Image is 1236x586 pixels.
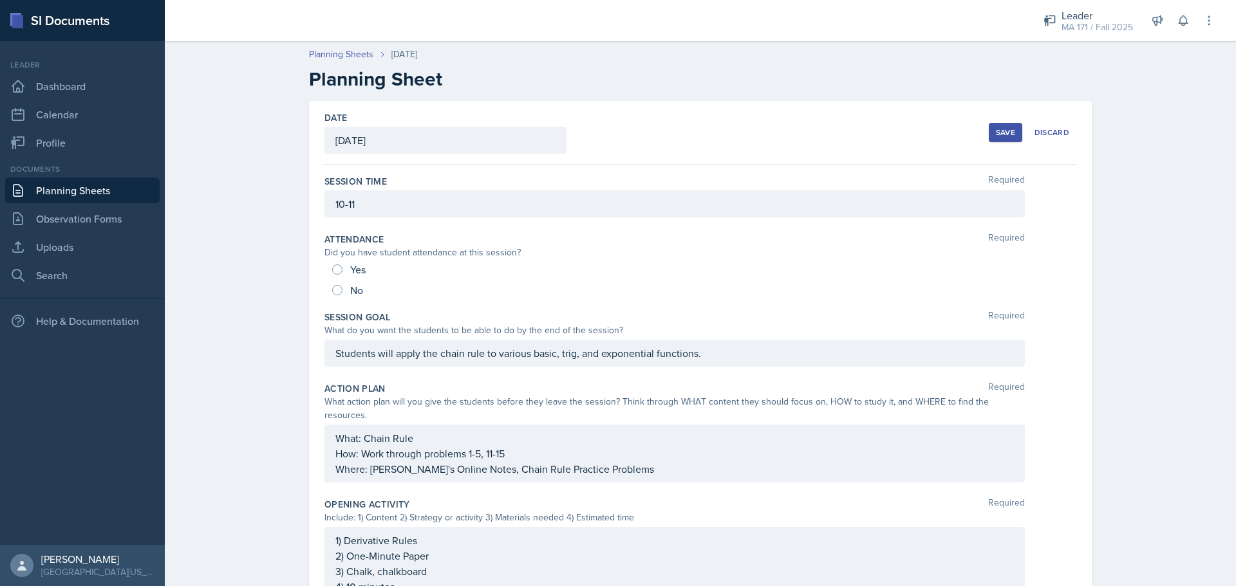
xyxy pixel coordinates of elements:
[988,175,1025,188] span: Required
[988,233,1025,246] span: Required
[335,446,1014,461] p: How: Work through problems 1-5, 11-15
[335,461,1014,477] p: Where: [PERSON_NAME]'s Online Notes, Chain Rule Practice Problems
[335,196,1014,212] p: 10-11
[335,548,1014,563] p: 2) One-Minute Paper
[324,111,347,124] label: Date
[324,395,1025,422] div: What action plan will you give the students before they leave the session? Think through WHAT con...
[5,130,160,156] a: Profile
[335,563,1014,579] p: 3) Chalk, chalkboard
[324,175,387,188] label: Session Time
[350,263,366,276] span: Yes
[1027,123,1076,142] button: Discard
[335,533,1014,548] p: 1) Derivative Rules
[5,234,160,260] a: Uploads
[988,382,1025,395] span: Required
[5,262,160,288] a: Search
[391,48,417,61] div: [DATE]
[350,284,363,297] span: No
[5,73,160,99] a: Dashboard
[1062,8,1133,23] div: Leader
[5,308,160,334] div: Help & Documentation
[324,311,390,324] label: Session Goal
[324,511,1025,524] div: Include: 1) Content 2) Strategy or activity 3) Materials needed 4) Estimated time
[324,233,384,246] label: Attendance
[1035,127,1069,138] div: Discard
[988,311,1025,324] span: Required
[309,48,373,61] a: Planning Sheets
[335,345,1014,361] p: Students will apply the chain rule to various basic, trig, and exponential functions.
[989,123,1022,142] button: Save
[5,163,160,175] div: Documents
[309,68,1092,91] h2: Planning Sheet
[5,59,160,71] div: Leader
[41,553,154,565] div: [PERSON_NAME]
[324,382,386,395] label: Action Plan
[988,498,1025,511] span: Required
[324,498,410,511] label: Opening Activity
[5,206,160,232] a: Observation Forms
[324,324,1025,337] div: What do you want the students to be able to do by the end of the session?
[5,102,160,127] a: Calendar
[324,246,1025,259] div: Did you have student attendance at this session?
[41,565,154,578] div: [GEOGRAPHIC_DATA][US_STATE] in [GEOGRAPHIC_DATA]
[335,430,1014,446] p: What: Chain Rule
[5,178,160,203] a: Planning Sheets
[1062,21,1133,34] div: MA 171 / Fall 2025
[996,127,1015,138] div: Save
